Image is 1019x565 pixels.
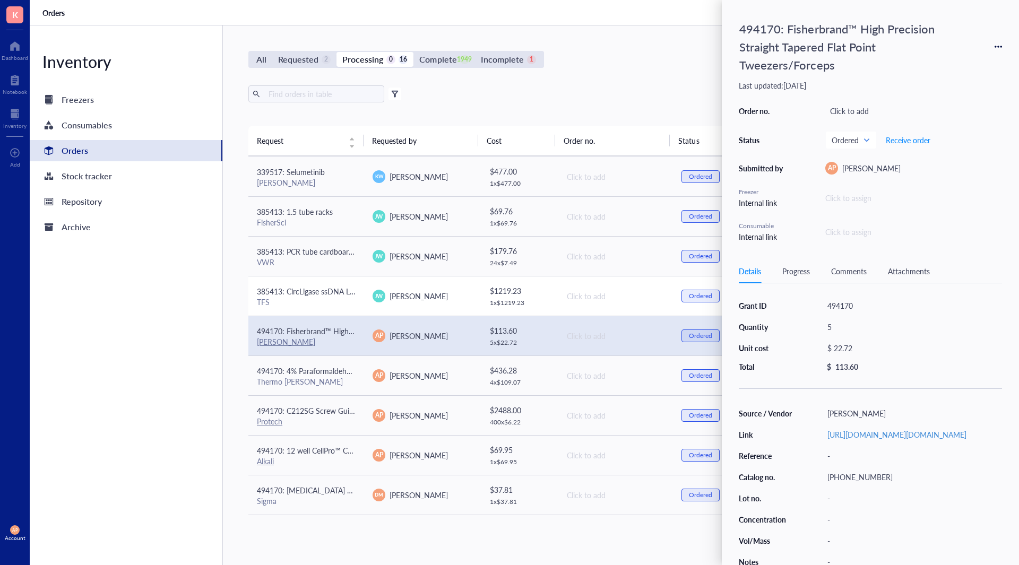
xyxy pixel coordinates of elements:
div: Inventory [30,51,222,72]
div: Freezers [62,92,94,107]
div: Repository [62,194,102,209]
div: $ 69.76 [490,205,549,217]
a: Orders [30,140,222,161]
div: [PERSON_NAME] [257,178,356,187]
div: Ordered [689,411,712,420]
a: Freezers [30,89,222,110]
div: Source / Vendor [739,408,793,418]
div: 494170 [823,298,1002,313]
span: DM [375,491,383,499]
div: Grant ID [739,301,793,310]
div: VWR [257,257,356,267]
div: Inventory [3,123,27,129]
a: [PERSON_NAME] [257,336,315,347]
div: Link [739,430,793,439]
div: Click to add [567,290,664,302]
div: 2 [322,55,331,64]
div: Click to add [825,103,1002,118]
div: Unit cost [739,343,793,353]
button: Receive order [885,132,931,149]
div: Reference [739,451,793,460]
div: Click to add [567,410,664,421]
div: 494170: Fisherbrand™ High Precision Straight Tapered Flat Point Tweezers/Forceps [735,17,957,76]
span: [PERSON_NAME] [390,370,448,381]
div: $ 69.95 [490,444,549,456]
div: $ 1219.23 [490,285,549,297]
td: Click to add [557,157,673,196]
div: - [823,491,1002,506]
a: Alkali [257,456,274,466]
div: [PERSON_NAME] [823,406,1002,421]
div: $ 179.76 [490,245,549,257]
div: Notebook [3,89,27,95]
div: 400 x $ 6.22 [490,418,549,427]
span: [PERSON_NAME] [390,251,448,262]
th: Status [670,126,746,155]
span: 339517: Selumetinib [257,167,325,177]
div: 113.60 [835,362,858,371]
th: Order no. [555,126,670,155]
td: Click to add [557,196,673,236]
div: Ordered [689,212,712,221]
div: Add [10,161,20,168]
div: $ 113.60 [490,325,549,336]
span: 494170: C212SG Screw Guide With 020" (.51mm) Hole 1/16" [257,405,461,416]
div: 1949 [460,55,469,64]
div: 0 [386,55,395,64]
td: Click to add [557,316,673,355]
div: Click to add [567,211,664,222]
span: JW [375,252,383,260]
span: [PERSON_NAME] [390,450,448,460]
div: Click to add [567,171,664,182]
td: Click to add [557,355,673,395]
a: Archive [30,216,222,238]
div: Concentration [739,515,793,524]
div: Progress [782,265,810,277]
div: Click to add [567,449,664,461]
div: 4 x $ 109.07 [490,378,549,387]
div: $ 37.81 [490,484,549,496]
span: 494170: Fisherbrand™ High Precision Straight Tapered Flat Point Tweezers/Forceps [257,326,530,336]
div: Quantity [739,322,793,332]
span: [PERSON_NAME] [390,211,448,222]
div: Thermo [PERSON_NAME] [257,377,356,386]
div: $ 436.28 [490,364,549,376]
a: Inventory [3,106,27,129]
div: Ordered [689,491,712,499]
span: AP [375,331,383,341]
span: [PERSON_NAME] [390,490,448,500]
span: 494170: [MEDICAL_DATA] MOLECULAR BIOLOGY REAGENT [257,485,461,496]
div: Vol/Mass [739,536,793,545]
td: Click to add [557,475,673,515]
div: Ordered [689,172,712,181]
a: Protech [257,416,282,427]
span: [PERSON_NAME] [390,410,448,421]
div: Status [739,135,787,145]
div: Details [739,265,761,277]
div: Ordered [689,252,712,260]
div: Dashboard [2,55,28,61]
td: Click to add [557,236,673,276]
a: Dashboard [2,38,28,61]
div: Click to add [567,250,664,262]
div: Sigma [257,496,356,506]
div: $ 2488.00 [490,404,549,416]
a: Orders [42,8,67,18]
div: All [256,52,266,67]
div: $ 22.72 [823,341,998,355]
span: AP [375,450,383,460]
div: - [823,448,1002,463]
span: AP [375,411,383,420]
span: KW [375,173,383,180]
div: TFS [257,297,356,307]
div: Total [739,362,793,371]
span: [PERSON_NAME] [390,171,448,182]
th: Requested by [364,126,479,155]
div: - [823,533,1002,548]
td: Click to add [557,395,673,435]
div: Consumable [739,221,787,231]
span: 494170: 4% Paraformaldehyde in PBS 1 L [257,366,394,376]
div: 1 x $ 69.95 [490,458,549,466]
div: Comments [831,265,867,277]
div: $ 477.00 [490,166,549,177]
